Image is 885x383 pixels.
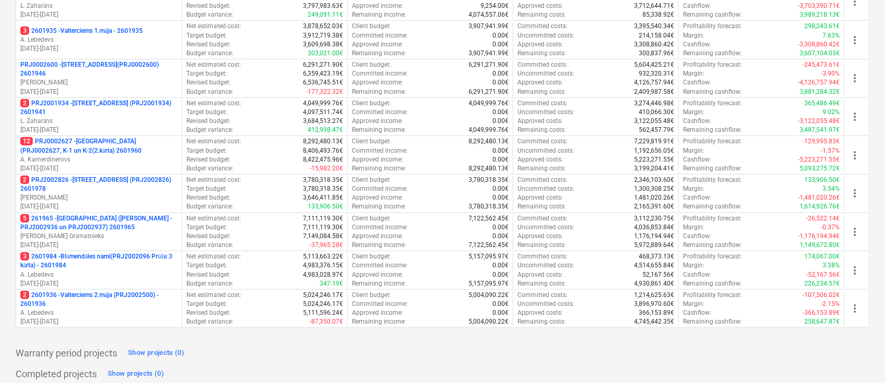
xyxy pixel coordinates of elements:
[517,49,566,58] p: Remaining costs :
[517,155,563,164] p: Approved costs :
[683,232,711,241] p: Cashflow :
[352,164,406,173] p: Remaining income :
[639,126,674,134] p: 562,457.79€
[186,69,227,78] p: Target budget :
[469,126,509,134] p: 4,049,999.76€
[517,146,574,155] p: Uncommitted costs :
[849,149,861,162] span: more_vert
[803,60,840,69] p: -245,473.61€
[639,252,674,261] p: 468,373.13€
[320,279,343,288] p: 347.19€
[186,22,241,31] p: Net estimated cost :
[849,264,861,277] span: more_vert
[303,108,343,117] p: 4,097,511.74€
[186,31,227,40] p: Target budget :
[186,137,241,146] p: Net estimated cost :
[352,261,408,270] p: Committed income :
[821,223,840,232] p: -0.37%
[492,223,509,232] p: 0.00€
[683,155,711,164] p: Cashflow :
[105,365,167,382] button: Show projects (0)
[517,31,574,40] p: Uncommitted costs :
[303,291,343,300] p: 5,024,246.17€
[352,49,406,58] p: Remaining income :
[303,214,343,223] p: 7,111,119.30€
[517,99,567,108] p: Committed costs :
[186,108,227,117] p: Target budget :
[683,2,711,10] p: Cashflow :
[352,10,406,19] p: Remaining income :
[469,137,509,146] p: 8,292,480.13€
[186,164,233,173] p: Budget variance :
[492,155,509,164] p: 0.00€
[310,241,343,250] p: -37,965.28€
[20,252,178,288] div: 32601984 -Blūmendāles nami(PRJ2002096 Prūšu 3 kārta) - 2601984A. Lebedevs[DATE]-[DATE]
[186,2,231,10] p: Revised budget :
[186,270,231,279] p: Revised budget :
[683,49,742,58] p: Remaining cashflow :
[469,252,509,261] p: 5,157,095.97€
[20,99,178,135] div: 2PRJ2001934 -[STREET_ADDRESS] (PRJ2001934) 2601941L. Zaharāns[DATE]-[DATE]
[634,22,674,31] p: 3,395,540.34€
[20,10,178,19] p: [DATE] - [DATE]
[639,49,674,58] p: 300,837.96€
[634,241,674,250] p: 5,972,889.64€
[642,10,674,19] p: 85,338.92€
[634,184,674,193] p: 1,300,308.25€
[186,117,231,126] p: Revised budget :
[303,193,343,202] p: 3,646,411.85€
[352,223,408,232] p: Committed income :
[308,49,343,58] p: 303,021.00€
[849,110,861,123] span: more_vert
[634,88,674,96] p: 2,409,987.58€
[634,146,674,155] p: 1,192,656.05€
[303,2,343,10] p: 3,797,983.63€
[20,78,178,87] p: [PERSON_NAME]
[492,69,509,78] p: 0.00€
[303,184,343,193] p: 3,780,318.35€
[303,261,343,270] p: 4,983,376.15€
[303,252,343,261] p: 5,113,663.22€
[20,291,178,308] p: 2601936 - Valterciems 2.māja (PRJ2002500) - 2601936
[186,279,233,288] p: Budget variance :
[352,214,391,223] p: Client budget :
[492,78,509,87] p: 0.00€
[683,60,742,69] p: Profitability forecast :
[186,232,231,241] p: Revised budget :
[20,155,178,164] p: A. Kamerdinerovs
[634,279,674,288] p: 4,930,861.40€
[804,252,840,261] p: 174,067.00€
[798,155,840,164] p: -5,223,271.55€
[352,155,403,164] p: Approved income :
[20,252,29,261] span: 3
[804,22,840,31] p: 298,243.61€
[352,232,403,241] p: Approved income :
[186,291,241,300] p: Net estimated cost :
[469,214,509,223] p: 7,122,562.45€
[800,49,840,58] p: 3,607,104.03€
[800,164,840,173] p: 5,093,275.72€
[469,99,509,108] p: 4,049,999.76€
[492,270,509,279] p: 0.00€
[20,176,178,212] div: 2PRJ2002826 -[STREET_ADDRESS] (PRJ2002826) 2601978[PERSON_NAME][DATE]-[DATE]
[303,270,343,279] p: 4,983,028.97€
[186,40,231,49] p: Revised budget :
[492,193,509,202] p: 0.00€
[800,126,840,134] p: 3,487,541.97€
[186,88,233,96] p: Budget variance :
[849,226,861,238] span: more_vert
[806,214,840,223] p: -26,522.14€
[303,117,343,126] p: 3,684,513.27€
[186,146,227,155] p: Target budget :
[634,40,674,49] p: 3,308,860.42€
[303,78,343,87] p: 6,536,745.51€
[517,270,563,279] p: Approved costs :
[683,261,704,270] p: Margin :
[20,137,178,173] div: 12PRJ0002627 -[GEOGRAPHIC_DATA] (PRJ0002627, K-1 un K-2(2.kārta) 2601960A. Kamerdinerovs[DATE]-[D...
[683,99,742,108] p: Profitability forecast :
[352,108,408,117] p: Committed income :
[186,214,241,223] p: Net estimated cost :
[798,2,840,10] p: -3,703,390.71€
[492,117,509,126] p: 0.00€
[469,291,509,300] p: 5,004,090.22€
